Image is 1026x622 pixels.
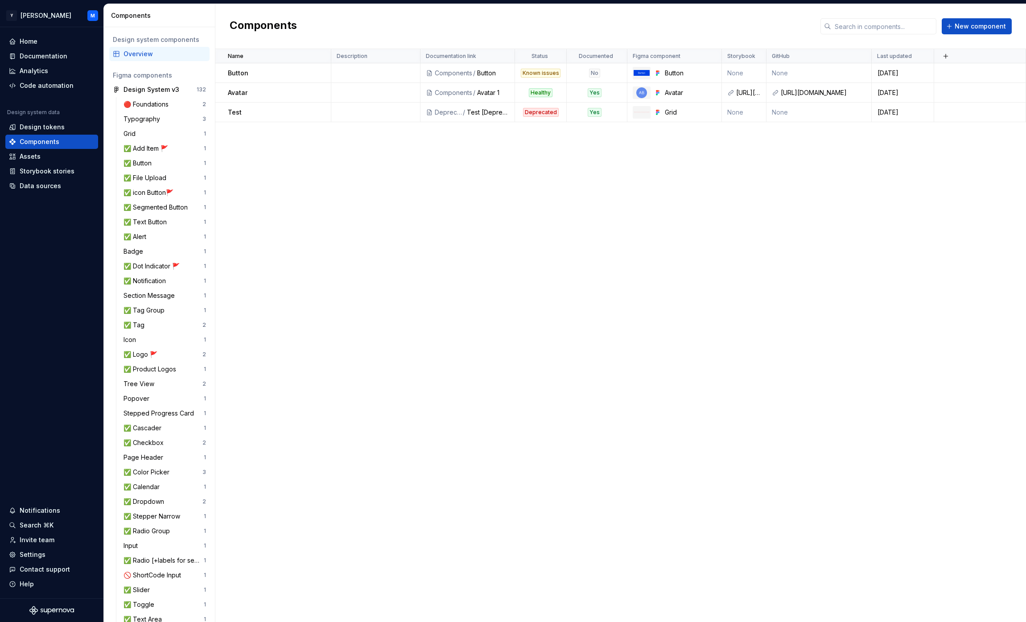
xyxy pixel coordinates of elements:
p: Avatar [228,88,247,97]
a: Input1 [120,539,210,553]
div: 2 [202,321,206,329]
h2: Components [230,18,297,34]
a: Documentation [5,49,98,63]
p: Button [228,69,248,78]
div: 1 [204,145,206,152]
div: Assets [20,152,41,161]
div: Design system data [7,109,60,116]
div: Search ⌘K [20,521,54,530]
div: 1 [204,542,206,549]
div: Storybook stories [20,167,74,176]
div: ✅ Notification [124,276,169,285]
div: 1 [204,189,206,196]
div: 1 [204,336,206,343]
a: Assets [5,149,98,164]
a: ✅ Cascader1 [120,421,210,435]
div: Page Header [124,453,167,462]
div: 2 [202,351,206,358]
div: 1 [204,424,206,432]
div: ✅ Calendar [124,482,163,491]
div: Figma components [113,71,206,80]
button: Search ⌘K [5,518,98,532]
a: ✅ icon Button🚩1 [120,185,210,200]
p: GitHub [772,53,790,60]
div: Button [477,69,509,78]
div: 1 [204,204,206,211]
p: Last updated [877,53,912,60]
a: Design System v3132 [109,82,210,97]
img: Button [634,70,650,76]
div: Button [665,69,716,78]
button: Y[PERSON_NAME]M [2,6,102,25]
p: Status [532,53,548,60]
div: ✅ Logo 🚩 [124,350,161,359]
div: Components [111,11,211,20]
div: 1 [204,513,206,520]
p: Description [337,53,367,60]
div: 🚫 ShortCode Input [124,571,185,580]
div: 1 [204,292,206,299]
div: 2 [202,101,206,108]
p: Storybook [727,53,755,60]
div: 1 [204,233,206,240]
td: None [766,63,872,83]
div: 1 [204,395,206,402]
div: Invite team [20,535,54,544]
div: Yes [588,88,602,97]
p: Test [228,108,242,117]
a: Settings [5,548,98,562]
div: Components [435,69,472,78]
div: 1 [204,527,206,535]
a: Overview [109,47,210,61]
a: Icon1 [120,333,210,347]
div: 1 [204,572,206,579]
div: Code automation [20,81,74,90]
div: ✅ Checkbox [124,438,167,447]
a: ✅ Toggle1 [120,597,210,612]
div: 3 [202,115,206,123]
div: 1 [204,263,206,270]
div: M [91,12,95,19]
div: Grid [665,108,716,117]
div: ✅ Alert [124,232,150,241]
div: ✅ Stepper Narrow [124,512,184,521]
a: ✅ Text Button1 [120,215,210,229]
div: 1 [204,557,206,564]
div: / [472,69,477,78]
div: Healthy [529,88,552,97]
div: Overview [124,49,206,58]
div: ✅ Text Button [124,218,170,227]
div: Section Message [124,291,178,300]
a: ✅ File Upload1 [120,171,210,185]
div: Input [124,541,141,550]
a: Data sources [5,179,98,193]
div: [DATE] [872,108,933,117]
div: Test [Deprecated] [467,108,509,117]
div: 132 [197,86,206,93]
div: ✅ Dropdown [124,497,168,506]
button: Contact support [5,562,98,577]
div: Documentation [20,52,67,61]
div: [URL][DOMAIN_NAME] [781,88,866,97]
a: ✅ Stepper Narrow1 [120,509,210,523]
a: Grid1 [120,127,210,141]
div: Components [435,88,472,97]
div: ✅ Segmented Button [124,203,191,212]
div: Avatar 1 [477,88,509,97]
div: 1 [204,586,206,593]
a: ✅ Dropdown2 [120,494,210,509]
div: 3 [202,469,206,476]
div: ✅ Button [124,159,155,168]
div: Grid [124,129,139,138]
div: 1 [204,483,206,490]
a: ✅ Tag2 [120,318,210,332]
div: ✅ Tag [124,321,148,330]
a: ✅ Calendar1 [120,480,210,494]
div: Settings [20,550,45,559]
div: 2 [202,380,206,387]
div: Design system components [113,35,206,44]
a: ✅ Dot Indicator 🚩1 [120,259,210,273]
div: Home [20,37,37,46]
div: ✅ File Upload [124,173,170,182]
div: 1 [204,454,206,461]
